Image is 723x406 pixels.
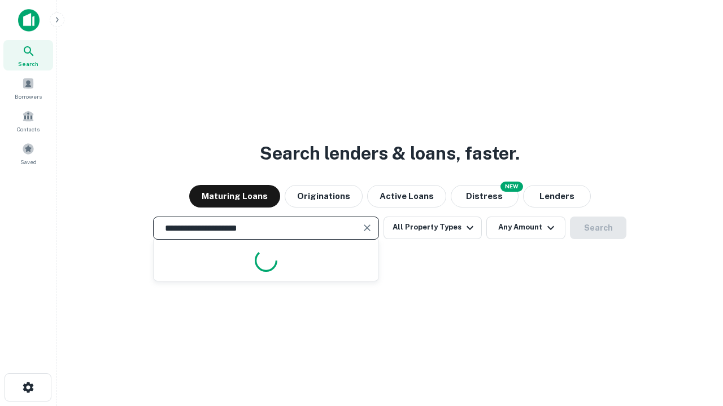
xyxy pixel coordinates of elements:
div: NEW [500,182,523,192]
a: Saved [3,138,53,169]
span: Saved [20,157,37,166]
img: capitalize-icon.png [18,9,40,32]
span: Contacts [17,125,40,134]
h3: Search lenders & loans, faster. [260,140,520,167]
a: Search [3,40,53,70]
button: All Property Types [384,217,482,239]
a: Borrowers [3,73,53,103]
button: Any Amount [486,217,565,239]
button: Originations [285,185,363,208]
span: Search [18,59,38,68]
button: Search distressed loans with lien and other non-mortgage details. [451,185,519,208]
button: Clear [359,220,375,236]
button: Lenders [523,185,591,208]
iframe: Chat Widget [667,316,723,370]
span: Borrowers [15,92,42,101]
button: Maturing Loans [189,185,280,208]
button: Active Loans [367,185,446,208]
a: Contacts [3,105,53,136]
